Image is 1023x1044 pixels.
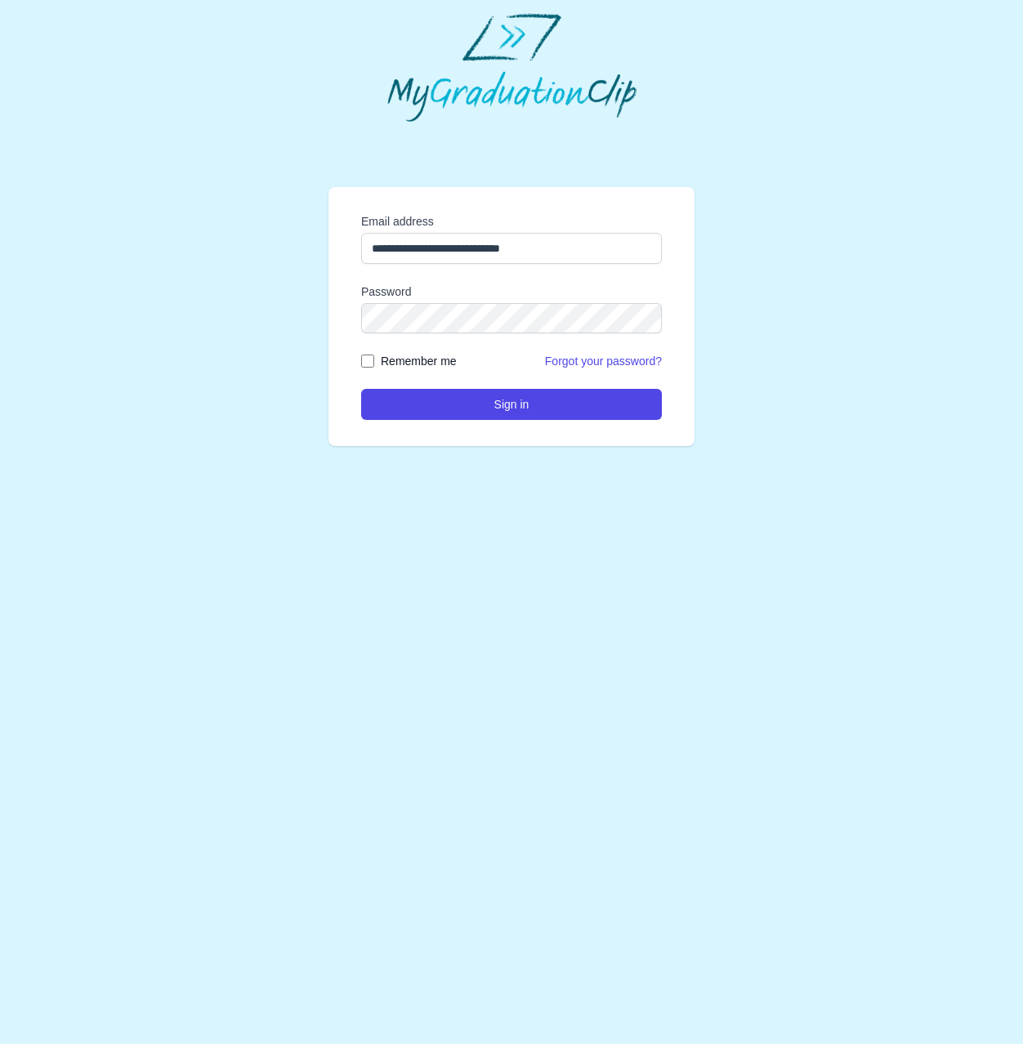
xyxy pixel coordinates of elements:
[381,353,457,369] label: Remember me
[387,13,637,122] img: MyGraduationClip
[545,355,662,368] a: Forgot your password?
[361,213,662,230] label: Email address
[361,283,662,300] label: Password
[361,389,662,420] button: Sign in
